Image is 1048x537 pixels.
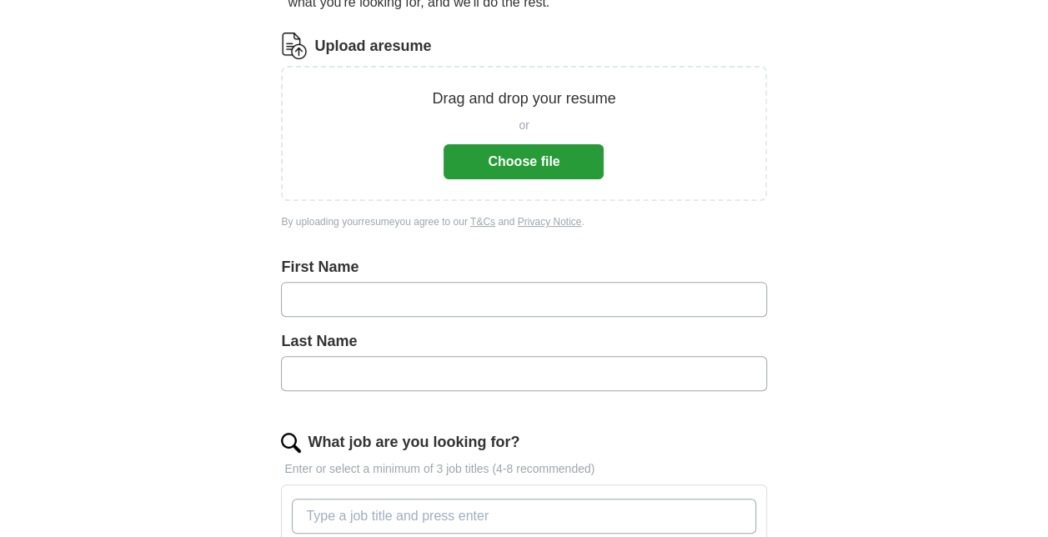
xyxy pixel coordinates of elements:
p: Enter or select a minimum of 3 job titles (4-8 recommended) [281,460,766,478]
img: search.png [281,433,301,453]
label: First Name [281,256,766,279]
a: T&Cs [470,216,495,228]
label: Last Name [281,330,766,353]
div: By uploading your resume you agree to our and . [281,214,766,229]
input: Type a job title and press enter [292,499,755,534]
a: Privacy Notice [518,216,582,228]
p: Drag and drop your resume [432,88,615,110]
label: Upload a resume [314,35,431,58]
label: What job are you looking for? [308,431,519,454]
button: Choose file [444,144,604,179]
img: CV Icon [281,33,308,59]
span: or [519,117,529,134]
